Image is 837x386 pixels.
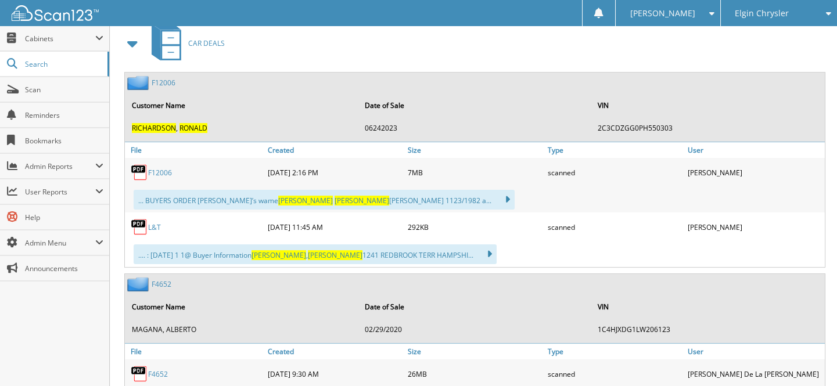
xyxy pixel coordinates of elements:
a: Size [405,344,545,359]
div: 7MB [405,161,545,184]
th: VIN [592,295,824,319]
a: Created [265,344,405,359]
span: [PERSON_NAME] [252,250,306,260]
div: .... : [DATE] 1 1@ Buyer Information , 1241 REDBROOK TERR HAMPSHI... [134,244,497,264]
span: C A R D E A L S [188,38,225,48]
a: User [685,344,825,359]
a: F4652 [152,279,171,289]
img: scan123-logo-white.svg [12,5,99,21]
iframe: Chat Widget [779,330,837,386]
img: folder2.png [127,277,152,291]
div: [DATE] 9:30 AM [265,362,405,385]
th: Date of Sale [359,93,591,117]
td: 1 C 4 H J X D G 1 L W 2 0 6 1 2 3 [592,320,824,339]
span: Bookmarks [25,136,103,146]
span: Admin Reports [25,161,95,171]
span: R I C H A R D S O N [132,123,176,133]
th: Customer Name [126,93,358,117]
a: Type [545,142,685,158]
img: PDF.png [131,218,148,236]
a: File [125,344,265,359]
a: Size [405,142,545,158]
div: [PERSON_NAME] [685,215,825,239]
span: [PERSON_NAME] [335,196,389,205]
td: M A G A N A , A L B E R T O [126,320,358,339]
span: Reminders [25,110,103,120]
span: [PERSON_NAME] [308,250,362,260]
span: [PERSON_NAME] [278,196,333,205]
th: VIN [592,93,824,117]
span: Search [25,59,102,69]
div: [DATE] 2:16 PM [265,161,405,184]
div: [PERSON_NAME] De La [PERSON_NAME] [685,362,825,385]
div: 26MB [405,362,545,385]
a: F12006 [152,78,175,88]
img: PDF.png [131,365,148,383]
a: F12006 [148,168,172,178]
img: folder2.png [127,75,152,90]
span: [PERSON_NAME] [630,10,695,17]
td: 0 6 2 4 2 0 2 3 [359,118,591,138]
div: 292KB [405,215,545,239]
a: Type [545,344,685,359]
div: ... BUYERS ORDER [PERSON_NAME]’s wame [PERSON_NAME] 1123/1982 a... [134,190,515,210]
a: CAR DEALS [145,20,225,66]
td: , [126,118,358,138]
span: Help [25,212,103,222]
span: User Reports [25,187,95,197]
span: Announcements [25,264,103,273]
div: [PERSON_NAME] [685,161,825,184]
span: R O N A L D [179,123,207,133]
span: Scan [25,85,103,95]
a: File [125,142,265,158]
img: PDF.png [131,164,148,181]
a: F4652 [148,369,168,379]
span: Admin Menu [25,238,95,248]
div: [DATE] 11:45 AM [265,215,405,239]
div: scanned [545,215,685,239]
a: Created [265,142,405,158]
th: Date of Sale [359,295,591,319]
div: scanned [545,362,685,385]
th: Customer Name [126,295,358,319]
span: Elgin Chrysler [735,10,789,17]
span: Cabinets [25,34,95,44]
div: scanned [545,161,685,184]
td: 2 C 3 C D Z G G 0 P H 5 5 0 3 0 3 [592,118,824,138]
td: 0 2 / 2 9 / 2 0 2 0 [359,320,591,339]
a: User [685,142,825,158]
a: L&T [148,222,161,232]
